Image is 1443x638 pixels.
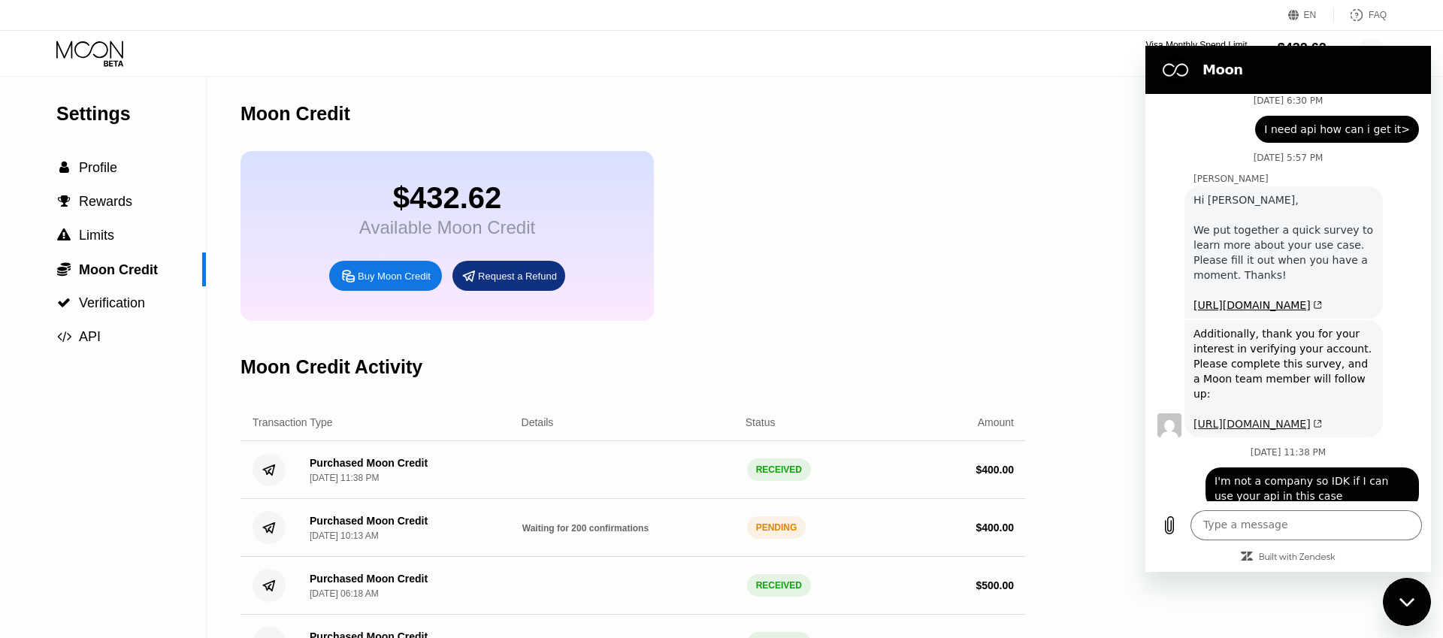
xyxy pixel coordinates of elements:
[1369,10,1387,20] div: FAQ
[79,228,114,243] span: Limits
[976,579,1014,591] div: $ 500.00
[310,588,379,599] div: [DATE] 06:18 AM
[57,330,71,343] span: 
[58,195,71,208] span: 
[747,458,811,481] div: RECEIVED
[56,262,71,277] div: 
[79,329,101,344] span: API
[358,270,431,283] div: Buy Moon Credit
[57,262,71,277] span: 
[1334,8,1387,23] div: FAQ
[747,574,811,597] div: RECEIVED
[79,295,145,310] span: Verification
[452,261,565,291] div: Request a Refund
[79,262,158,277] span: Moon Credit
[1145,40,1247,67] div: Visa Monthly Spend Limit$3,196.92/$4,000.00
[978,416,1014,428] div: Amount
[56,161,71,174] div: 
[59,161,69,174] span: 
[56,228,71,242] div: 
[747,516,806,539] div: PENDING
[1383,578,1431,626] iframe: Button to launch messaging window, conversation in progress
[310,573,428,585] div: Purchased Moon Credit
[310,515,428,527] div: Purchased Moon Credit
[57,228,71,242] span: 
[478,270,557,283] div: Request a Refund
[56,330,71,343] div: 
[240,356,422,378] div: Moon Credit Activity
[57,296,71,310] span: 
[79,194,132,209] span: Rewards
[359,217,535,238] div: Available Moon Credit
[79,160,117,175] span: Profile
[240,103,350,125] div: Moon Credit
[976,464,1014,476] div: $ 400.00
[1278,41,1327,67] div: $432.62Moon Credit
[746,416,776,428] div: Status
[522,416,554,428] div: Details
[310,531,379,541] div: [DATE] 10:13 AM
[1288,8,1334,23] div: EN
[1145,40,1247,50] div: Visa Monthly Spend Limit
[253,416,333,428] div: Transaction Type
[56,296,71,310] div: 
[1145,46,1431,572] iframe: Messaging window
[329,261,442,291] div: Buy Moon Credit
[310,473,379,483] div: [DATE] 11:38 PM
[56,103,206,125] div: Settings
[1304,10,1317,20] div: EN
[310,457,428,469] div: Purchased Moon Credit
[359,181,535,215] div: $432.62
[522,523,649,534] span: Waiting for 200 confirmations
[1278,41,1327,56] div: $432.62
[56,195,71,208] div: 
[976,522,1014,534] div: $ 400.00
